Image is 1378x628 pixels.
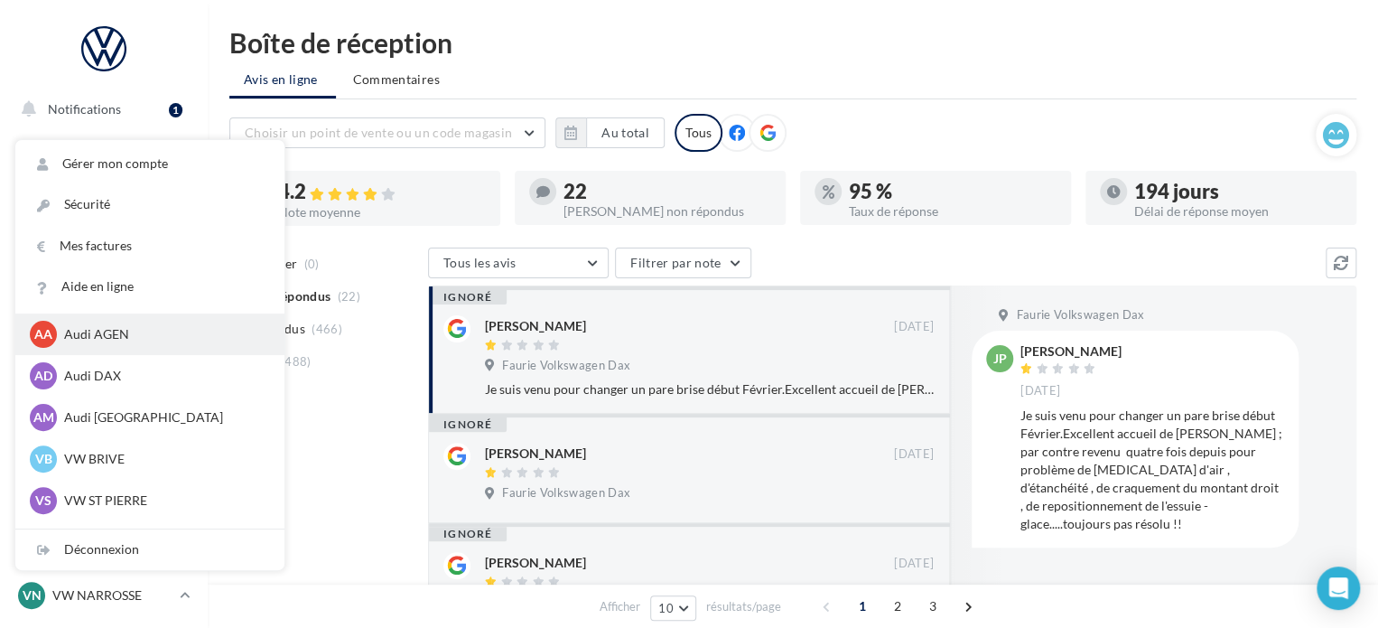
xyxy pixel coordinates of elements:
a: VN VW NARROSSE [14,578,193,613]
span: VS [35,492,51,510]
a: Opérations [11,136,197,173]
div: Je suis venu pour changer un pare brise début Février.Excellent accueil de [PERSON_NAME] ; par co... [1020,407,1284,533]
span: Commentaires [353,70,440,89]
div: [PERSON_NAME] [485,445,586,463]
span: Faurie Volkswagen Dax [502,485,630,501]
div: [PERSON_NAME] [485,554,586,572]
span: Faurie Volkswagen Dax [502,358,630,374]
a: Sécurité [15,184,284,225]
p: Audi AGEN [64,325,263,343]
div: Déconnexion [15,530,284,570]
span: JP [993,350,1007,368]
a: Visibilité en ligne [11,227,197,265]
p: Audi [GEOGRAPHIC_DATA] [64,408,263,426]
span: 1 [848,592,877,621]
div: Je suis venu pour changer un pare brise début Février.Excellent accueil de [PERSON_NAME] ; par co... [485,380,934,398]
span: AD [34,367,52,385]
a: Médiathèque [11,361,197,399]
div: ignoré [429,527,507,541]
button: 10 [650,595,696,621]
div: [PERSON_NAME] [1020,345,1122,358]
span: 10 [658,601,674,615]
div: Taux de réponse [849,205,1057,218]
div: 1 [169,103,182,117]
a: Boîte de réception [11,180,197,219]
span: résultats/page [706,598,781,615]
div: Note moyenne [278,206,486,219]
span: [DATE] [894,446,934,463]
span: Tous les avis [443,255,517,270]
div: 95 % [849,182,1057,202]
div: 194 jours [1134,182,1342,202]
a: Calendrier [11,407,197,445]
button: Notifications 1 [11,90,190,128]
span: AA [34,325,52,343]
div: Délai de réponse moyen [1134,205,1342,218]
a: Mes factures [15,226,284,267]
a: PLV et print personnalisable [11,451,197,504]
span: (488) [281,354,312,369]
div: Boîte de réception [229,29,1356,56]
button: Au total [555,117,665,148]
span: Notifications [48,101,121,117]
a: Gérer mon compte [15,144,284,184]
span: [DATE] [1020,383,1060,399]
p: VW ST PIERRE [64,492,263,510]
a: Campagnes DataOnDemand [11,511,197,565]
span: 3 [918,592,947,621]
div: 4.2 [278,182,486,202]
span: Faurie Volkswagen Dax [1016,307,1144,323]
div: ignoré [429,417,507,432]
button: Filtrer par note [615,248,751,278]
span: VN [23,586,42,605]
div: ignoré [429,290,507,305]
span: (0) [304,257,320,271]
div: Open Intercom Messenger [1317,567,1360,610]
div: [PERSON_NAME] non répondus [563,205,771,218]
span: 2 [883,592,912,621]
span: Afficher [600,598,640,615]
span: [DATE] [894,556,934,572]
span: (466) [312,322,342,336]
a: Contacts [11,316,197,354]
span: Choisir un point de vente ou un code magasin [245,125,512,140]
span: [DATE] [894,319,934,335]
a: Campagnes [11,272,197,310]
button: Tous les avis [428,248,609,278]
p: VW NARROSSE [52,586,172,605]
span: VB [35,450,52,468]
button: Choisir un point de vente ou un code magasin [229,117,545,148]
div: [PERSON_NAME] [485,317,586,335]
div: Tous [675,114,722,152]
span: AM [33,408,54,426]
button: Au total [586,117,665,148]
a: Aide en ligne [15,267,284,307]
p: VW BRIVE [64,450,263,468]
div: 22 [563,182,771,202]
p: Audi DAX [64,367,263,385]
